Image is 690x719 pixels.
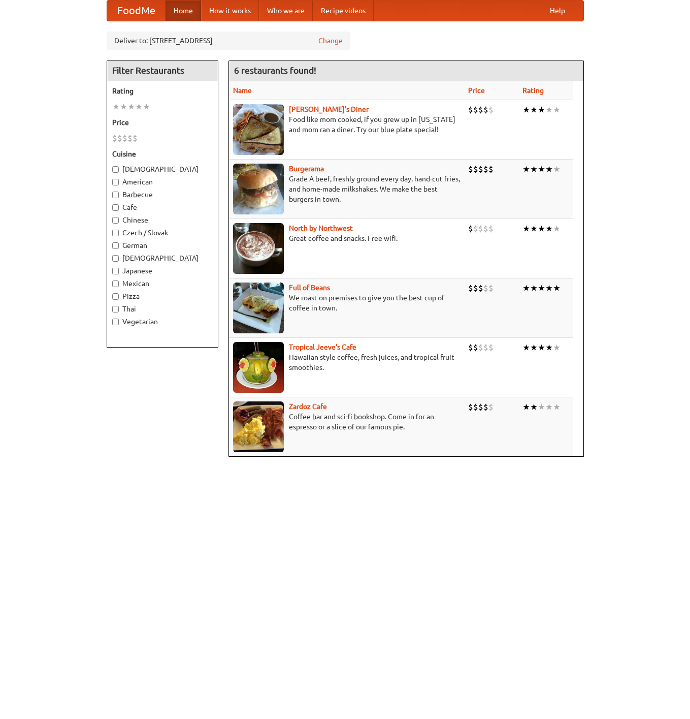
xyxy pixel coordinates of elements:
[478,104,483,115] li: $
[522,223,530,234] li: ★
[530,342,538,353] li: ★
[468,104,473,115] li: $
[468,86,485,95] a: Price
[522,104,530,115] li: ★
[166,1,201,21] a: Home
[545,401,553,413] li: ★
[233,342,284,393] img: jeeves.jpg
[488,223,494,234] li: $
[478,283,483,294] li: $
[313,1,374,21] a: Recipe videos
[483,104,488,115] li: $
[473,401,478,413] li: $
[112,133,117,144] li: $
[112,228,213,238] label: Czech / Slovak
[133,133,138,144] li: $
[135,101,143,112] li: ★
[289,343,356,351] a: Tropical Jeeve's Cafe
[545,164,553,175] li: ★
[112,149,213,159] h5: Cuisine
[530,104,538,115] li: ★
[318,36,343,46] a: Change
[468,283,473,294] li: $
[488,164,494,175] li: $
[468,342,473,353] li: $
[478,223,483,234] li: $
[530,283,538,294] li: ★
[478,401,483,413] li: $
[289,105,369,113] b: [PERSON_NAME]'s Diner
[112,230,119,236] input: Czech / Slovak
[289,402,327,411] a: Zardoz Cafe
[545,283,553,294] li: ★
[530,164,538,175] li: ★
[289,284,330,292] b: Full of Beans
[112,253,213,263] label: [DEMOGRAPHIC_DATA]
[233,401,284,452] img: zardoz.jpg
[522,401,530,413] li: ★
[488,104,494,115] li: $
[233,164,284,214] img: burgerama.jpg
[553,164,561,175] li: ★
[473,104,478,115] li: $
[473,283,478,294] li: $
[112,319,119,325] input: Vegetarian
[127,101,135,112] li: ★
[538,401,545,413] li: ★
[112,192,119,198] input: Barbecue
[201,1,259,21] a: How it works
[112,86,213,96] h5: Rating
[112,217,119,224] input: Chinese
[233,233,460,243] p: Great coffee and snacks. Free wifi.
[522,86,544,95] a: Rating
[538,223,545,234] li: ★
[112,164,213,174] label: [DEMOGRAPHIC_DATA]
[538,104,545,115] li: ★
[120,101,127,112] li: ★
[107,32,350,50] div: Deliver to: [STREET_ADDRESS]
[259,1,313,21] a: Who we are
[233,86,252,95] a: Name
[112,101,120,112] li: ★
[478,342,483,353] li: $
[553,342,561,353] li: ★
[112,215,213,225] label: Chinese
[112,278,213,289] label: Mexican
[289,165,324,173] b: Burgerama
[234,66,316,75] ng-pluralize: 6 restaurants found!
[233,114,460,135] p: Food like mom cooked, if you grew up in [US_STATE] and mom ran a diner. Try our blue plate special!
[289,224,353,232] b: North by Northwest
[112,255,119,262] input: [DEMOGRAPHIC_DATA]
[483,283,488,294] li: $
[233,174,460,204] p: Grade A beef, freshly ground every day, hand-cut fries, and home-made milkshakes. We make the bes...
[112,190,213,200] label: Barbecue
[233,283,284,333] img: beans.jpg
[530,223,538,234] li: ★
[112,204,119,211] input: Cafe
[488,401,494,413] li: $
[233,104,284,155] img: sallys.jpg
[112,291,213,301] label: Pizza
[473,223,478,234] li: $
[112,179,119,185] input: American
[553,104,561,115] li: ★
[538,283,545,294] li: ★
[530,401,538,413] li: ★
[468,223,473,234] li: $
[112,266,213,276] label: Japanese
[112,280,119,287] input: Mexican
[538,164,545,175] li: ★
[553,401,561,413] li: ★
[112,242,119,249] input: German
[553,283,561,294] li: ★
[522,164,530,175] li: ★
[233,412,460,432] p: Coffee bar and sci-fi bookshop. Come in for an espresso or a slice of our famous pie.
[522,283,530,294] li: ★
[488,283,494,294] li: $
[107,1,166,21] a: FoodMe
[542,1,573,21] a: Help
[112,293,119,300] input: Pizza
[112,317,213,327] label: Vegetarian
